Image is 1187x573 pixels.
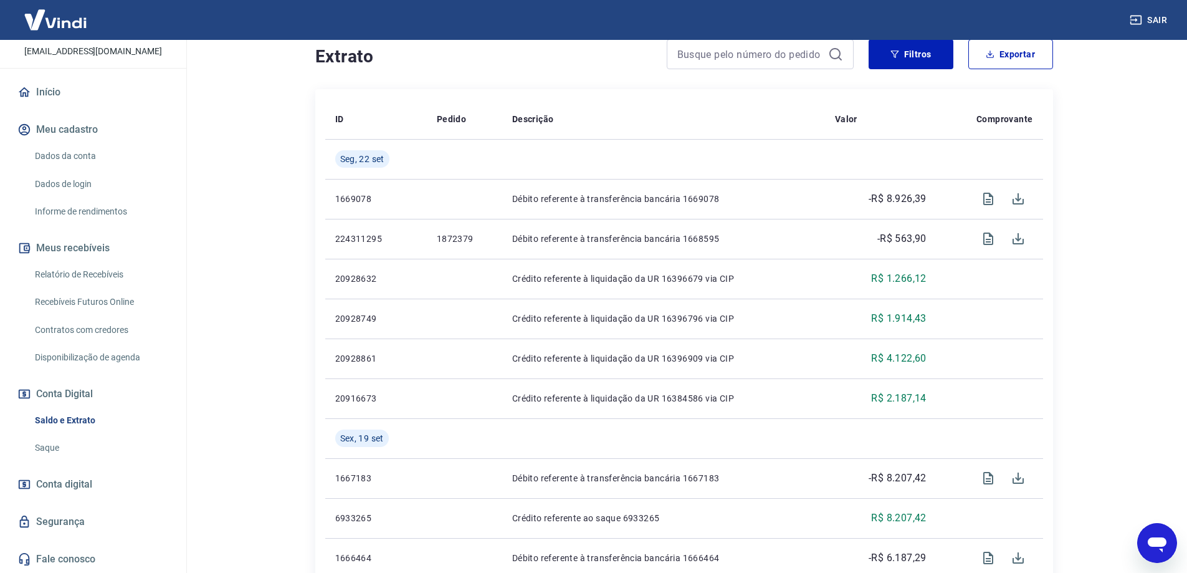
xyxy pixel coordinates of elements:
p: R$ 8.207,42 [871,511,926,526]
span: Visualizar [973,463,1003,493]
p: Crédito referente à liquidação da UR 16396679 via CIP [512,272,815,285]
a: Saldo e Extrato [30,408,171,433]
p: Valor [835,113,857,125]
a: Disponibilização de agenda [30,345,171,370]
p: ID [335,113,344,125]
span: Visualizar [973,184,1003,214]
span: Visualizar [973,543,1003,573]
p: Débito referente à transferência bancária 1667183 [512,472,815,484]
p: 1666464 [335,552,417,564]
span: Download [1003,224,1033,254]
p: -R$ 8.207,42 [869,471,927,486]
p: 1669078 [335,193,417,205]
input: Busque pelo número do pedido [677,45,823,64]
p: Crédito referente à liquidação da UR 16396909 via CIP [512,352,815,365]
p: R$ 1.266,12 [871,271,926,286]
iframe: Botão para abrir a janela de mensagens, conversa em andamento [1137,523,1177,563]
p: R$ 4.122,60 [871,351,926,366]
p: 20928861 [335,352,417,365]
a: Conta digital [15,471,171,498]
p: Débito referente à transferência bancária 1666464 [512,552,815,564]
a: Dados da conta [30,143,171,169]
button: Meu cadastro [15,116,171,143]
button: Filtros [869,39,953,69]
p: [EMAIL_ADDRESS][DOMAIN_NAME] [24,45,162,58]
a: Contratos com credores [30,317,171,343]
p: [PERSON_NAME] [43,27,143,40]
a: Início [15,79,171,106]
h4: Extrato [315,44,652,69]
p: Crédito referente ao saque 6933265 [512,512,815,524]
a: Fale conosco [15,546,171,573]
img: Vindi [15,1,96,39]
span: Seg, 22 set [340,153,384,165]
p: 20928749 [335,312,417,325]
span: Visualizar [973,224,1003,254]
span: Download [1003,184,1033,214]
p: Débito referente à transferência bancária 1668595 [512,233,815,245]
p: 1872379 [437,233,492,245]
button: Meus recebíveis [15,234,171,262]
p: 20916673 [335,392,417,405]
p: 1667183 [335,472,417,484]
p: -R$ 8.926,39 [869,191,927,206]
p: Crédito referente à liquidação da UR 16384586 via CIP [512,392,815,405]
a: Recebíveis Futuros Online [30,289,171,315]
span: Download [1003,463,1033,493]
p: 20928632 [335,272,417,285]
p: 6933265 [335,512,417,524]
p: Descrição [512,113,554,125]
span: Sex, 19 set [340,432,384,445]
button: Sair [1127,9,1172,32]
p: -R$ 563,90 [877,231,927,246]
p: Pedido [437,113,466,125]
a: Relatório de Recebíveis [30,262,171,287]
button: Exportar [968,39,1053,69]
p: R$ 1.914,43 [871,311,926,326]
a: Dados de login [30,171,171,197]
p: Crédito referente à liquidação da UR 16396796 via CIP [512,312,815,325]
p: Comprovante [976,113,1032,125]
p: -R$ 6.187,29 [869,551,927,566]
span: Conta digital [36,476,92,493]
a: Informe de rendimentos [30,199,171,224]
p: R$ 2.187,14 [871,391,926,406]
p: Débito referente à transferência bancária 1669078 [512,193,815,205]
a: Saque [30,435,171,461]
p: 224311295 [335,233,417,245]
a: Segurança [15,508,171,536]
button: Conta Digital [15,380,171,408]
span: Download [1003,543,1033,573]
